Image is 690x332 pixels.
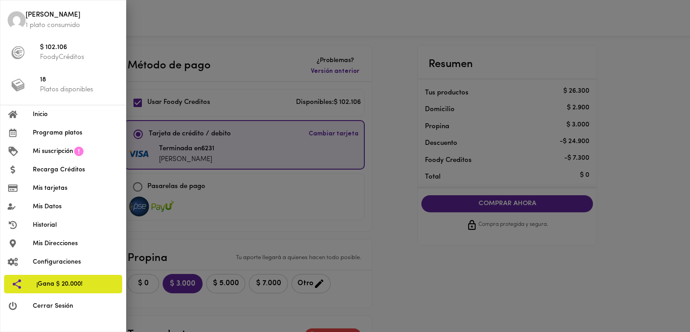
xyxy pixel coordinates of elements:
[33,165,119,175] span: Recarga Créditos
[40,53,119,62] p: FoodyCréditos
[40,43,119,53] span: $ 102.106
[33,220,119,230] span: Historial
[33,301,119,311] span: Cerrar Sesión
[11,46,25,59] img: foody-creditos-black.png
[638,280,681,323] iframe: Messagebird Livechat Widget
[33,147,73,156] span: Mi suscripción
[11,78,25,92] img: platos_menu.png
[33,110,119,119] span: Inicio
[26,21,119,30] p: 1 plato consumido
[26,10,119,21] span: [PERSON_NAME]
[33,202,119,211] span: Mis Datos
[36,279,115,289] span: ¡Gana $ 20.000!
[33,184,119,193] span: Mis tarjetas
[40,85,119,94] p: Platos disponibles
[33,239,119,248] span: Mis Direcciones
[33,128,119,138] span: Programa platos
[33,257,119,267] span: Configuraciones
[40,75,119,85] span: 18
